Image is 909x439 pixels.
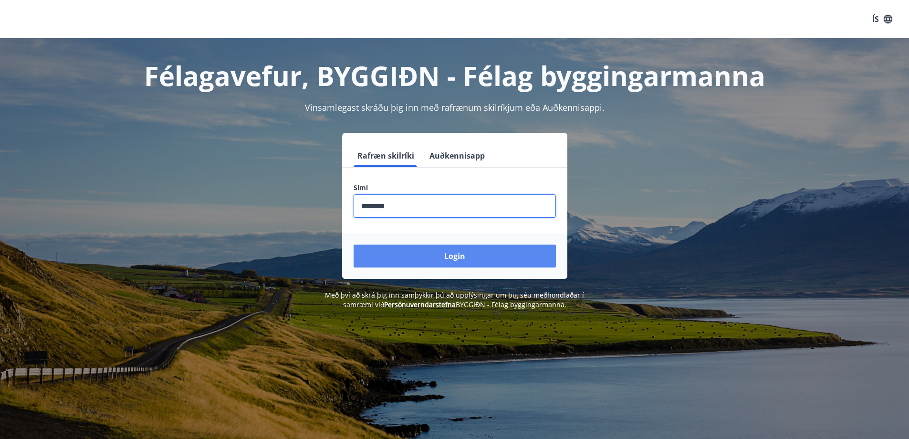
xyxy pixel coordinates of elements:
h1: Félagavefur, BYGGIÐN - Félag byggingarmanna [123,57,787,94]
span: Vinsamlegast skráðu þig inn með rafrænum skilríkjum eða Auðkennisappi. [305,102,605,113]
label: Sími [354,183,556,193]
a: Persónuverndarstefna [384,300,456,309]
button: Login [354,245,556,268]
button: Rafræn skilríki [354,144,418,167]
span: Með því að skrá þig inn samþykkir þú að upplýsingar um þig séu meðhöndlaðar í samræmi við BYGGIÐN... [325,290,584,309]
button: Auðkennisapp [426,144,489,167]
button: ÍS [867,11,898,28]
